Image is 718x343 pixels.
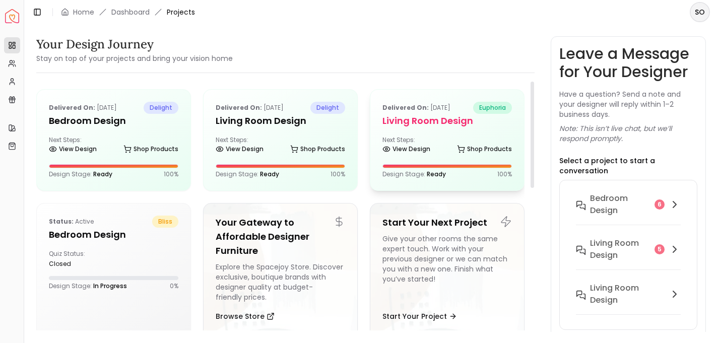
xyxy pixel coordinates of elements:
button: SO [690,2,710,22]
p: Design Stage: [382,170,446,178]
button: Living Room Design [568,278,689,323]
h3: Your Design Journey [36,36,233,52]
p: 0 % [170,282,178,290]
p: 100 % [164,170,178,178]
button: Bedroom design6 [568,188,689,233]
nav: breadcrumb [61,7,195,17]
div: Explore the Spacejoy Store. Discover exclusive, boutique brands with designer quality at budget-f... [216,262,345,302]
div: 5 [655,244,665,254]
span: Projects [167,7,195,17]
b: Delivered on: [216,103,262,112]
p: Design Stage: [49,282,127,290]
a: Dashboard [111,7,150,17]
a: Start Your Next ProjectGive your other rooms the same expert touch. Work with your previous desig... [370,203,525,339]
img: Spacejoy Logo [5,9,19,23]
p: active [49,216,94,228]
button: Living Room design5 [568,233,689,278]
div: Quiz Status: [49,250,109,268]
a: View Design [382,142,430,156]
h5: Your Gateway to Affordable Designer Furniture [216,216,345,258]
span: Ready [93,170,112,178]
span: SO [691,3,709,21]
a: Your Gateway to Affordable Designer FurnitureExplore the Spacejoy Store. Discover exclusive, bout... [203,203,358,339]
button: Start Your Project [382,306,457,326]
p: Have a question? Send a note and your designer will reply within 1–2 business days. [559,89,697,119]
b: Delivered on: [382,103,429,112]
p: Design Stage: [49,170,112,178]
p: [DATE] [216,102,284,114]
h6: Living Room design [590,237,650,261]
span: euphoria [473,102,512,114]
a: View Design [216,142,264,156]
a: Shop Products [123,142,178,156]
p: [DATE] [49,102,117,114]
span: In Progress [93,282,127,290]
b: Status: [49,217,74,226]
a: View Design [49,142,97,156]
div: closed [49,260,109,268]
h5: Living Room Design [382,114,512,128]
b: Delivered on: [49,103,95,112]
div: Next Steps: [216,136,345,156]
small: Stay on top of your projects and bring your vision home [36,53,233,63]
span: delight [144,102,178,114]
div: Next Steps: [49,136,178,156]
h3: Leave a Message for Your Designer [559,45,697,81]
h5: Bedroom Design [49,228,178,242]
p: 100 % [331,170,345,178]
p: Note: This isn’t live chat, but we’ll respond promptly. [559,123,697,144]
h6: Bedroom design [590,192,650,217]
p: Select a project to start a conversation [559,156,697,176]
div: Give your other rooms the same expert touch. Work with your previous designer or we can match you... [382,234,512,302]
a: Spacejoy [5,9,19,23]
span: delight [310,102,345,114]
div: Next Steps: [382,136,512,156]
h5: Bedroom design [49,114,178,128]
a: Shop Products [457,142,512,156]
p: 100 % [497,170,512,178]
h5: Living Room design [216,114,345,128]
a: Shop Products [290,142,345,156]
span: Ready [427,170,446,178]
p: [DATE] [382,102,450,114]
button: Browse Store [216,306,275,326]
p: Design Stage: [216,170,279,178]
div: 6 [655,199,665,210]
a: Home [73,7,94,17]
span: bliss [152,216,178,228]
span: Ready [260,170,279,178]
h6: Living Room Design [590,282,665,306]
h5: Start Your Next Project [382,216,512,230]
